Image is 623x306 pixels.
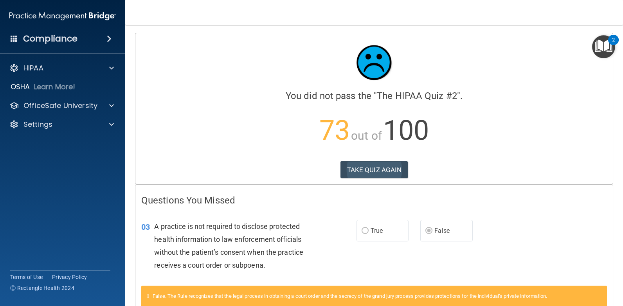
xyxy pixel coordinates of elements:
[23,101,97,110] p: OfficeSafe University
[9,63,114,73] a: HIPAA
[592,35,615,58] button: Open Resource Center, 2 new notifications
[377,90,457,101] span: The HIPAA Quiz #2
[351,129,382,142] span: out of
[52,273,87,281] a: Privacy Policy
[425,228,432,234] input: False
[154,222,303,270] span: A practice is not required to disclose protected health information to law enforcement officials ...
[340,161,408,178] button: TAKE QUIZ AGAIN
[612,40,615,50] div: 2
[34,82,76,92] p: Learn More!
[319,114,350,146] span: 73
[9,120,114,129] a: Settings
[153,293,547,299] span: False. The Rule recognizes that the legal process in obtaining a court order and the secrecy of t...
[10,273,43,281] a: Terms of Use
[9,8,116,24] img: PMB logo
[362,228,369,234] input: True
[141,222,150,232] span: 03
[434,227,450,234] span: False
[9,101,114,110] a: OfficeSafe University
[23,33,77,44] h4: Compliance
[141,195,607,205] h4: Questions You Missed
[23,120,52,129] p: Settings
[383,114,429,146] span: 100
[141,91,607,101] h4: You did not pass the " ".
[11,82,30,92] p: OSHA
[351,39,398,86] img: sad_face.ecc698e2.jpg
[23,63,43,73] p: HIPAA
[371,227,383,234] span: True
[10,284,74,292] span: Ⓒ Rectangle Health 2024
